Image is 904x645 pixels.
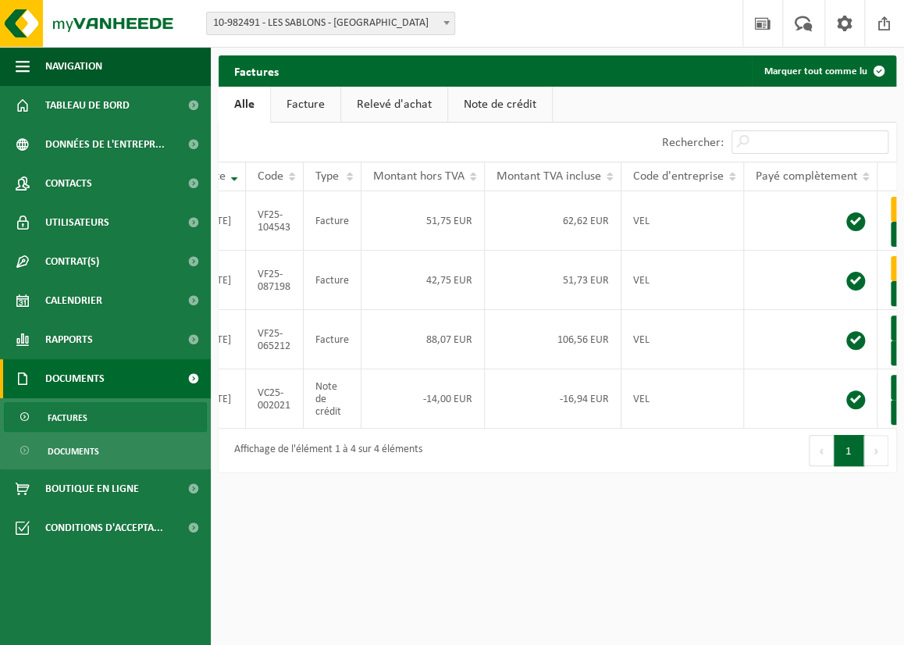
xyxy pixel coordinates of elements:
[206,12,455,35] span: 10-982491 - LES SABLONS - MARCHE-LES-DAMES
[45,320,93,359] span: Rapports
[633,170,724,183] span: Code d'entreprise
[341,87,447,123] a: Relevé d'achat
[621,251,744,310] td: VEL
[258,170,283,183] span: Code
[621,310,744,369] td: VEL
[4,436,207,465] a: Documents
[304,310,361,369] td: Facture
[485,191,621,251] td: 62,62 EUR
[45,359,105,398] span: Documents
[315,170,339,183] span: Type
[45,242,99,281] span: Contrat(s)
[304,369,361,429] td: Note de crédit
[304,251,361,310] td: Facture
[48,437,99,466] span: Documents
[485,369,621,429] td: -16,94 EUR
[48,403,87,433] span: Factures
[246,251,304,310] td: VF25-087198
[864,435,888,466] button: Next
[45,469,139,508] span: Boutique en ligne
[361,369,485,429] td: -14,00 EUR
[448,87,552,123] a: Note de crédit
[809,435,834,466] button: Previous
[4,402,207,432] a: Factures
[207,12,454,34] span: 10-982491 - LES SABLONS - MARCHE-LES-DAMES
[373,170,464,183] span: Montant hors TVA
[621,369,744,429] td: VEL
[834,435,864,466] button: 1
[361,191,485,251] td: 51,75 EUR
[621,191,744,251] td: VEL
[45,86,130,125] span: Tableau de bord
[45,508,163,547] span: Conditions d'accepta...
[485,310,621,369] td: 106,56 EUR
[246,191,304,251] td: VF25-104543
[361,251,485,310] td: 42,75 EUR
[45,125,165,164] span: Données de l'entrepr...
[219,87,270,123] a: Alle
[304,191,361,251] td: Facture
[45,164,92,203] span: Contacts
[756,170,857,183] span: Payé complètement
[496,170,601,183] span: Montant TVA incluse
[485,251,621,310] td: 51,73 EUR
[361,310,485,369] td: 88,07 EUR
[226,437,422,465] div: Affichage de l'élément 1 à 4 sur 4 éléments
[662,137,724,149] label: Rechercher:
[246,369,304,429] td: VC25-002021
[45,47,102,86] span: Navigation
[45,281,102,320] span: Calendrier
[219,55,294,86] h2: Factures
[45,203,109,242] span: Utilisateurs
[246,310,304,369] td: VF25-065212
[271,87,340,123] a: Facture
[752,55,895,87] button: Marquer tout comme lu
